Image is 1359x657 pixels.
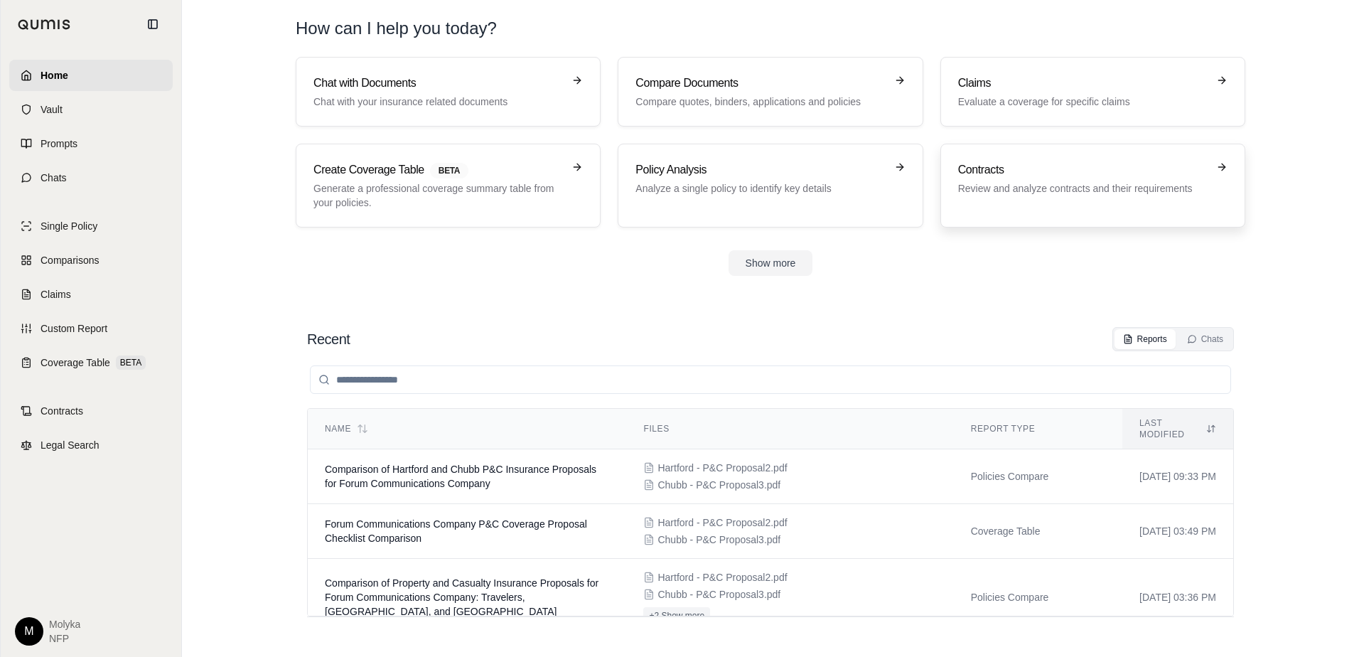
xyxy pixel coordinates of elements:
[618,57,923,127] a: Compare DocumentsCompare quotes, binders, applications and policies
[9,279,173,310] a: Claims
[657,533,780,547] span: Chubb - P&C Proposal3.pdf
[41,438,100,452] span: Legal Search
[325,423,609,434] div: Name
[958,161,1208,178] h3: Contracts
[954,449,1122,504] td: Policies Compare
[9,429,173,461] a: Legal Search
[41,356,110,370] span: Coverage Table
[1122,504,1233,559] td: [DATE] 03:49 PM
[1114,329,1176,349] button: Reports
[958,95,1208,109] p: Evaluate a coverage for specific claims
[41,68,68,82] span: Home
[657,516,787,530] span: Hartford - P&C Proposal2.pdf
[41,404,83,418] span: Contracts
[313,95,563,109] p: Chat with your insurance related documents
[635,161,885,178] h3: Policy Analysis
[657,461,787,475] span: Hartford - P&C Proposal2.pdf
[1122,449,1233,504] td: [DATE] 09:33 PM
[9,347,173,378] a: Coverage TableBETA
[41,137,77,151] span: Prompts
[49,631,80,646] span: NFP
[41,102,63,117] span: Vault
[116,356,146,370] span: BETA
[325,464,596,489] span: Comparison of Hartford and Chubb P&C Insurance Proposals for Forum Communications Company
[41,287,71,301] span: Claims
[657,570,787,584] span: Hartford - P&C Proposal2.pdf
[954,409,1122,449] th: Report Type
[296,17,497,40] h1: How can I help you today?
[643,607,710,624] button: +2 Show more
[940,144,1245,228] a: ContractsReview and analyze contracts and their requirements
[41,253,99,267] span: Comparisons
[325,577,598,617] span: Comparison of Property and Casualty Insurance Proposals for Forum Communications Company: Travele...
[41,171,67,185] span: Chats
[9,162,173,193] a: Chats
[9,94,173,125] a: Vault
[958,181,1208,196] p: Review and analyze contracts and their requirements
[9,245,173,276] a: Comparisons
[940,57,1245,127] a: ClaimsEvaluate a coverage for specific claims
[141,13,164,36] button: Collapse sidebar
[635,181,885,196] p: Analyze a single policy to identify key details
[9,60,173,91] a: Home
[15,617,43,646] div: M
[41,219,97,233] span: Single Policy
[296,57,601,127] a: Chat with DocumentsChat with your insurance related documents
[635,95,885,109] p: Compare quotes, binders, applications and policies
[635,75,885,92] h3: Compare Documents
[307,329,350,349] h2: Recent
[1139,417,1216,440] div: Last modified
[313,75,563,92] h3: Chat with Documents
[729,250,813,276] button: Show more
[1123,333,1167,345] div: Reports
[1178,329,1232,349] button: Chats
[41,321,107,336] span: Custom Report
[626,409,953,449] th: Files
[9,395,173,427] a: Contracts
[296,144,601,228] a: Create Coverage TableBETAGenerate a professional coverage summary table from your policies.
[618,144,923,228] a: Policy AnalysisAnalyze a single policy to identify key details
[9,128,173,159] a: Prompts
[18,19,71,30] img: Qumis Logo
[657,478,780,492] span: Chubb - P&C Proposal3.pdf
[1187,333,1223,345] div: Chats
[430,163,468,178] span: BETA
[9,313,173,344] a: Custom Report
[313,181,563,210] p: Generate a professional coverage summary table from your policies.
[657,587,780,602] span: Chubb - P&C Proposal3.pdf
[9,210,173,242] a: Single Policy
[325,518,587,544] span: Forum Communications Company P&C Coverage Proposal Checklist Comparison
[1122,559,1233,636] td: [DATE] 03:36 PM
[958,75,1208,92] h3: Claims
[313,161,563,178] h3: Create Coverage Table
[954,504,1122,559] td: Coverage Table
[49,617,80,631] span: Molyka
[954,559,1122,636] td: Policies Compare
